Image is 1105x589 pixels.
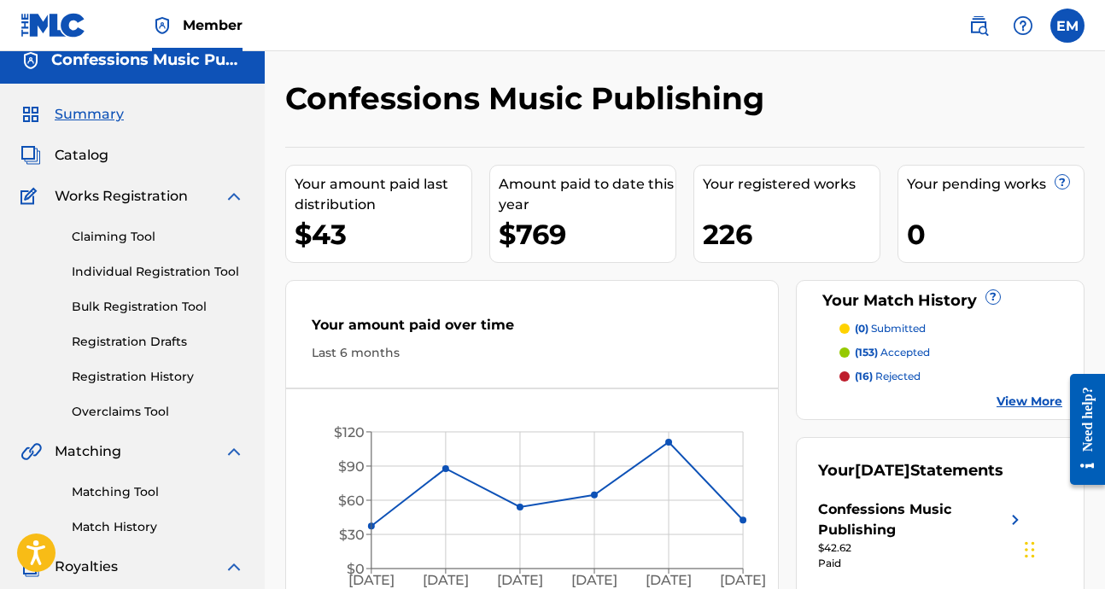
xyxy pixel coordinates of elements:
[1013,15,1033,36] img: help
[295,174,471,215] div: Your amount paid last distribution
[72,518,244,536] a: Match History
[55,186,188,207] span: Works Registration
[1020,507,1105,589] iframe: Chat Widget
[1057,361,1105,499] iframe: Resource Center
[183,15,243,35] span: Member
[703,215,880,254] div: 226
[55,441,121,462] span: Matching
[986,290,1000,304] span: ?
[1055,175,1069,189] span: ?
[72,298,244,316] a: Bulk Registration Tool
[55,557,118,577] span: Royalties
[855,321,926,336] p: submitted
[818,499,1026,571] a: Confessions Music Publishingright chevron icon$42.62Paid
[72,263,244,281] a: Individual Registration Tool
[72,228,244,246] a: Claiming Tool
[20,186,43,207] img: Works Registration
[721,573,767,589] tspan: [DATE]
[348,573,395,589] tspan: [DATE]
[338,493,365,509] tspan: $60
[818,499,1006,540] div: Confessions Music Publishing
[285,79,773,118] h2: Confessions Music Publishing
[839,345,1063,360] a: (153) accepted
[55,104,124,125] span: Summary
[968,15,989,36] img: search
[839,321,1063,336] a: (0) submitted
[72,483,244,501] a: Matching Tool
[962,9,996,43] a: Public Search
[1025,524,1035,575] div: Drag
[423,573,469,589] tspan: [DATE]
[855,370,873,382] span: (16)
[152,15,172,36] img: Top Rightsholder
[571,573,617,589] tspan: [DATE]
[224,186,244,207] img: expand
[334,424,365,440] tspan: $120
[997,393,1062,411] a: View More
[855,345,930,360] p: accepted
[1050,9,1085,43] div: User Menu
[1006,9,1040,43] div: Help
[499,215,675,254] div: $769
[855,369,921,384] p: rejected
[907,174,1084,195] div: Your pending works
[703,174,880,195] div: Your registered works
[312,315,752,344] div: Your amount paid over time
[818,459,1003,482] div: Your Statements
[839,369,1063,384] a: (16) rejected
[20,441,42,462] img: Matching
[646,573,692,589] tspan: [DATE]
[347,561,365,577] tspan: $0
[72,333,244,351] a: Registration Drafts
[907,215,1084,254] div: 0
[339,527,365,543] tspan: $30
[20,104,124,125] a: SummarySummary
[20,50,41,71] img: Accounts
[20,104,41,125] img: Summary
[55,145,108,166] span: Catalog
[20,145,108,166] a: CatalogCatalog
[1005,499,1026,540] img: right chevron icon
[295,215,471,254] div: $43
[72,368,244,386] a: Registration History
[818,289,1063,312] div: Your Match History
[20,145,41,166] img: Catalog
[224,557,244,577] img: expand
[51,50,244,70] h5: Confessions Music Publishing
[855,322,868,335] span: (0)
[338,458,365,475] tspan: $90
[20,13,86,38] img: MLC Logo
[818,540,1026,556] div: $42.62
[72,403,244,421] a: Overclaims Tool
[312,344,752,362] div: Last 6 months
[855,346,878,359] span: (153)
[224,441,244,462] img: expand
[855,461,910,480] span: [DATE]
[818,556,1026,571] div: Paid
[20,557,41,577] img: Royalties
[497,573,543,589] tspan: [DATE]
[499,174,675,215] div: Amount paid to date this year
